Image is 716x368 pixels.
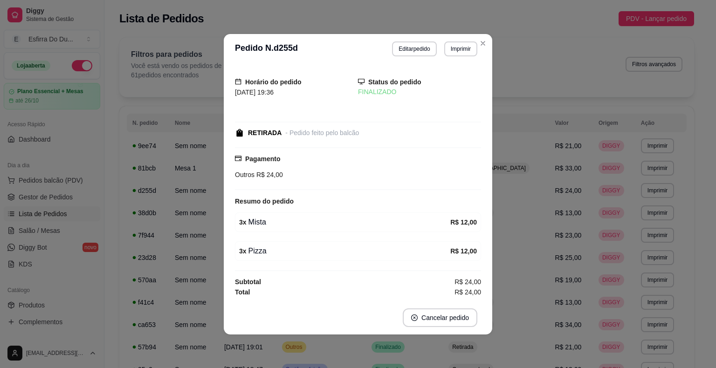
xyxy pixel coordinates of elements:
h3: Pedido N. d255d [235,41,298,56]
button: Close [475,36,490,51]
div: Pizza [239,245,450,257]
strong: Horário do pedido [245,78,302,86]
span: [DATE] 19:36 [235,89,274,96]
span: R$ 24,00 [454,287,481,297]
strong: Resumo do pedido [235,198,294,205]
div: Mista [239,217,450,228]
strong: 3 x [239,247,247,255]
span: credit-card [235,155,241,162]
button: Imprimir [444,41,477,56]
strong: 3 x [239,218,247,226]
div: RETIRADA [248,128,282,138]
span: R$ 24,00 [454,277,481,287]
span: Outros [235,171,255,178]
strong: R$ 12,00 [450,247,477,255]
span: R$ 24,00 [255,171,283,178]
strong: Status do pedido [368,78,421,86]
button: Editarpedido [392,41,436,56]
span: calendar [235,78,241,85]
span: close-circle [411,314,418,321]
button: close-circleCancelar pedido [403,308,477,327]
div: - Pedido feito pelo balcão [285,128,359,138]
strong: R$ 12,00 [450,218,477,226]
div: FINALIZADO [358,87,481,97]
span: desktop [358,78,365,85]
strong: Pagamento [245,155,280,163]
strong: Total [235,288,250,296]
strong: Subtotal [235,278,261,286]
